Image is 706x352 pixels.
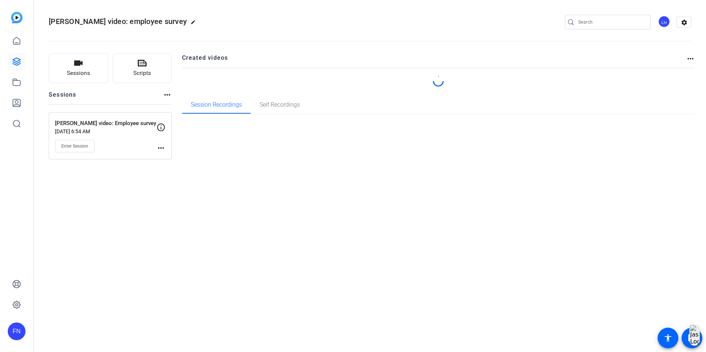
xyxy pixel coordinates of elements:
h2: Created videos [182,54,686,68]
span: Enter Session [61,143,88,149]
span: Sessions [67,69,90,77]
input: Search [578,18,645,27]
mat-icon: more_horiz [686,54,695,63]
p: [DATE] 6:54 AM [55,128,157,134]
mat-icon: edit [191,20,199,28]
div: FN [8,322,25,340]
h2: Sessions [49,90,76,104]
button: Sessions [49,54,108,83]
mat-icon: more_horiz [163,90,172,99]
span: Session Recordings [191,102,242,108]
span: Self Recordings [260,102,300,108]
button: Enter Session [55,140,95,152]
span: [PERSON_NAME] video: employee survey [49,17,187,26]
mat-icon: accessibility [664,334,672,342]
img: blue-gradient.svg [11,12,23,23]
ngx-avatar: Lindsey Henry-Moss [658,15,671,28]
mat-icon: more_horiz [157,144,165,152]
p: [PERSON_NAME] video: Employee survey [55,119,157,128]
mat-icon: settings [677,17,692,28]
mat-icon: message [688,334,696,342]
span: Scripts [133,69,151,77]
div: LH [658,15,670,28]
button: Scripts [113,54,172,83]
